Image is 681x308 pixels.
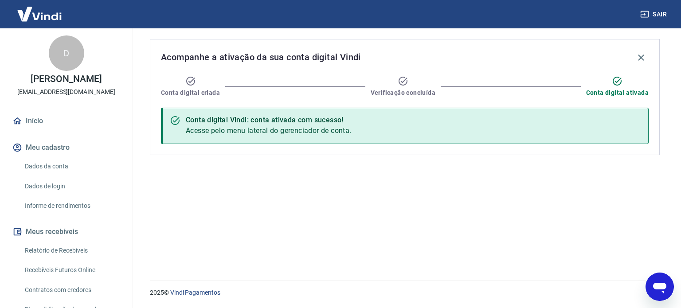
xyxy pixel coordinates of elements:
[21,242,122,260] a: Relatório de Recebíveis
[161,88,220,97] span: Conta digital criada
[371,88,435,97] span: Verificação concluída
[150,288,660,297] p: 2025 ©
[186,126,352,135] span: Acesse pelo menu lateral do gerenciador de conta.
[638,6,670,23] button: Sair
[161,50,361,64] span: Acompanhe a ativação da sua conta digital Vindi
[49,35,84,71] div: D
[21,197,122,215] a: Informe de rendimentos
[21,261,122,279] a: Recebíveis Futuros Online
[31,74,102,84] p: [PERSON_NAME]
[11,0,68,27] img: Vindi
[11,222,122,242] button: Meus recebíveis
[21,177,122,195] a: Dados de login
[170,289,220,296] a: Vindi Pagamentos
[17,87,115,97] p: [EMAIL_ADDRESS][DOMAIN_NAME]
[646,273,674,301] iframe: Botão para abrir a janela de mensagens
[21,157,122,175] a: Dados da conta
[186,115,352,125] div: Conta digital Vindi: conta ativada com sucesso!
[21,281,122,299] a: Contratos com credores
[11,138,122,157] button: Meu cadastro
[11,111,122,131] a: Início
[586,88,649,97] span: Conta digital ativada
